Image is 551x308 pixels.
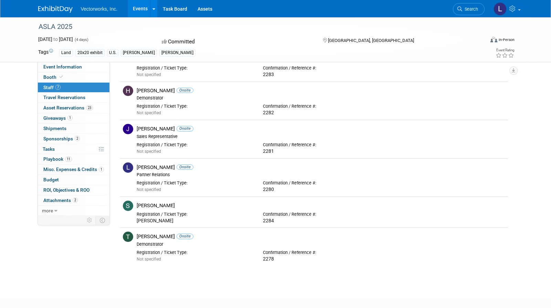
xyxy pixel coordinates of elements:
span: Giveaways [43,115,73,121]
div: 2282 [263,110,379,116]
div: [PERSON_NAME] [137,126,505,132]
span: [GEOGRAPHIC_DATA], [GEOGRAPHIC_DATA] [328,38,414,43]
div: Event Format [444,36,515,46]
span: Onsite [177,234,193,239]
span: (4 days) [74,38,88,42]
a: Travel Reservations [38,93,109,103]
a: Tasks [38,144,109,154]
a: Attachments2 [38,195,109,205]
span: Onsite [177,126,193,131]
a: ROI, Objectives & ROO [38,185,109,195]
div: Confirmation / Reference #: [263,65,379,71]
td: Personalize Event Tab Strip [84,216,96,225]
div: Confirmation / Reference #: [263,212,379,217]
a: Budget [38,175,109,185]
span: Not specified [137,257,161,262]
span: 1 [67,115,73,120]
a: more [38,206,109,216]
div: 2283 [263,72,379,78]
span: Search [462,7,478,12]
img: H.jpg [123,86,133,96]
div: [PERSON_NAME] [159,49,195,56]
div: Confirmation / Reference #: [263,104,379,109]
div: Demonstrator [137,95,505,101]
div: Partner Relations [137,172,505,178]
span: Vectorworks, Inc. [81,6,118,12]
span: Onsite [177,88,193,93]
div: [PERSON_NAME] [137,87,505,94]
a: Giveaways1 [38,113,109,123]
span: Not specified [137,72,161,77]
span: 11 [65,157,72,162]
div: Event Rating [496,49,514,52]
div: U.S. [107,49,118,56]
a: Asset Reservations23 [38,103,109,113]
div: 2278 [263,256,379,262]
a: Misc. Expenses & Credits1 [38,164,109,174]
img: L.jpg [123,162,133,173]
span: Playbook [43,156,72,162]
span: 7 [55,85,61,90]
a: Sponsorships2 [38,134,109,144]
div: ASLA 2025 [36,21,474,33]
a: Search [453,3,485,15]
span: Staff [43,85,61,90]
div: Registration / Ticket Type: [137,212,253,217]
div: 20x20 exhibit [75,49,105,56]
td: Toggle Event Tabs [95,216,109,225]
span: Event Information [43,64,82,70]
div: Confirmation / Reference #: [263,142,379,148]
div: [PERSON_NAME] [121,49,157,56]
span: Tasks [43,146,55,152]
a: Playbook11 [38,154,109,164]
div: Registration / Ticket Type: [137,65,253,71]
img: S.jpg [123,201,133,211]
div: In-Person [498,37,515,42]
div: [PERSON_NAME] [137,233,505,240]
a: Shipments [38,124,109,134]
div: Land [59,49,73,56]
a: Booth [38,72,109,82]
div: Confirmation / Reference #: [263,180,379,186]
img: Lauren Hartman [494,2,507,15]
span: Not specified [137,110,161,115]
a: Staff7 [38,83,109,93]
img: T.jpg [123,232,133,242]
a: Event Information [38,62,109,72]
span: 2 [75,136,80,141]
div: Sales Representative [137,134,505,139]
div: [PERSON_NAME] [137,164,505,171]
span: Sponsorships [43,136,80,141]
span: Budget [43,177,59,182]
div: Registration / Ticket Type: [137,180,253,186]
span: Not specified [137,149,161,154]
span: Shipments [43,126,66,131]
span: to [52,36,59,42]
span: 1 [99,167,104,172]
div: Committed [160,36,312,48]
div: 2280 [263,187,379,193]
div: [PERSON_NAME] [137,218,253,224]
span: Onsite [177,164,193,170]
span: Booth [43,74,64,80]
span: Attachments [43,198,78,203]
div: Confirmation / Reference #: [263,250,379,255]
img: J.jpg [123,124,133,134]
i: Booth reservation complete [60,75,63,79]
span: [DATE] [DATE] [38,36,73,42]
div: Registration / Ticket Type: [137,142,253,148]
div: Demonstrator [137,242,505,247]
td: Tags [38,49,53,56]
span: Misc. Expenses & Credits [43,167,104,172]
span: Travel Reservations [43,95,85,100]
span: Not specified [137,187,161,192]
img: Format-Inperson.png [490,37,497,42]
span: more [42,208,53,213]
img: ExhibitDay [38,6,73,13]
div: Registration / Ticket Type: [137,104,253,109]
span: 2 [73,198,78,203]
span: ROI, Objectives & ROO [43,187,89,193]
div: Registration / Ticket Type: [137,250,253,255]
div: [PERSON_NAME] [137,202,505,209]
span: 23 [86,105,93,110]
